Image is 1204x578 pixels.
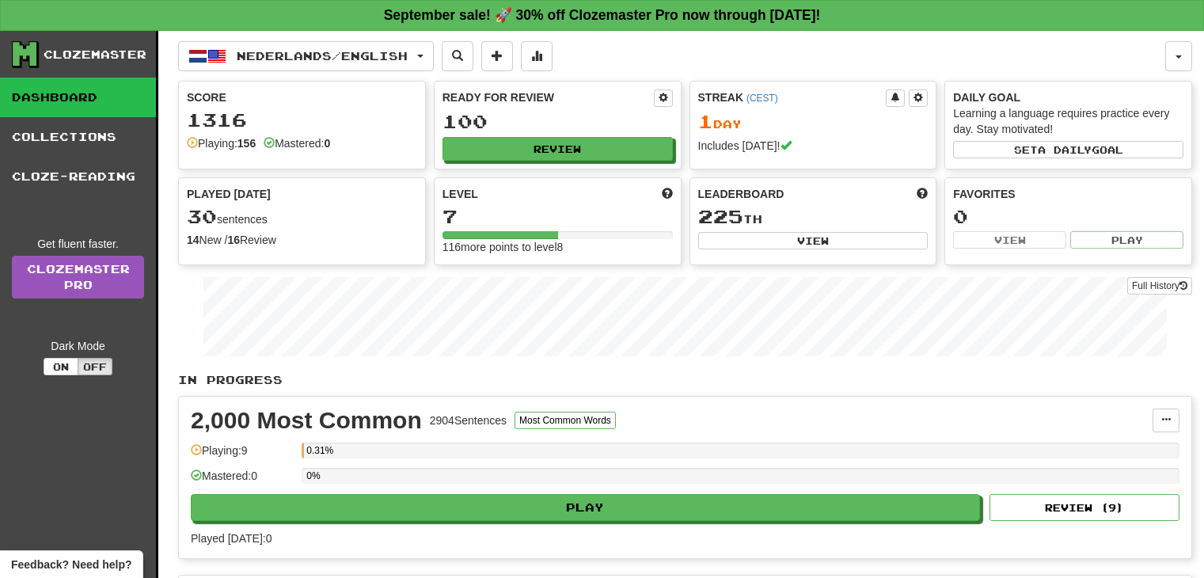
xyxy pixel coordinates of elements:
[442,239,673,255] div: 116 more points to level 8
[78,358,112,375] button: Off
[698,232,929,249] button: View
[191,443,294,469] div: Playing: 9
[264,135,330,151] div: Mastered:
[746,93,778,104] a: (CEST)
[324,137,330,150] strong: 0
[662,186,673,202] span: Score more points to level up
[187,207,417,227] div: sentences
[1070,231,1183,249] button: Play
[698,205,743,227] span: 225
[442,112,673,131] div: 100
[698,112,929,132] div: Day
[442,89,654,105] div: Ready for Review
[430,413,507,428] div: 2904 Sentences
[191,494,980,521] button: Play
[442,41,473,71] button: Search sentences
[442,207,673,226] div: 7
[1127,277,1192,295] button: Full History
[1038,144,1092,155] span: a daily
[953,105,1183,137] div: Learning a language requires practice every day. Stay motivated!
[953,207,1183,226] div: 0
[44,47,146,63] div: Clozemaster
[178,41,434,71] button: Nederlands/English
[481,41,513,71] button: Add sentence to collection
[187,205,217,227] span: 30
[11,557,131,572] span: Open feedback widget
[698,89,887,105] div: Streak
[237,49,408,63] span: Nederlands / English
[698,138,929,154] div: Includes [DATE]!
[384,7,821,23] strong: September sale! 🚀 30% off Clozemaster Pro now through [DATE]!
[187,89,417,105] div: Score
[521,41,553,71] button: More stats
[917,186,928,202] span: This week in points, UTC
[187,110,417,130] div: 1316
[12,256,144,299] a: ClozemasterPro
[698,110,713,132] span: 1
[227,234,240,246] strong: 16
[515,412,616,429] button: Most Common Words
[12,236,144,252] div: Get fluent faster.
[442,137,673,161] button: Review
[187,186,271,202] span: Played [DATE]
[12,338,144,354] div: Dark Mode
[191,409,422,432] div: 2,000 Most Common
[191,532,272,545] span: Played [DATE]: 0
[953,89,1183,105] div: Daily Goal
[191,468,294,494] div: Mastered: 0
[953,186,1183,202] div: Favorites
[989,494,1179,521] button: Review (9)
[187,234,199,246] strong: 14
[178,372,1192,388] p: In Progress
[698,186,784,202] span: Leaderboard
[187,135,256,151] div: Playing:
[953,141,1183,158] button: Seta dailygoal
[953,231,1066,249] button: View
[187,232,417,248] div: New / Review
[237,137,256,150] strong: 156
[44,358,78,375] button: On
[698,207,929,227] div: th
[442,186,478,202] span: Level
